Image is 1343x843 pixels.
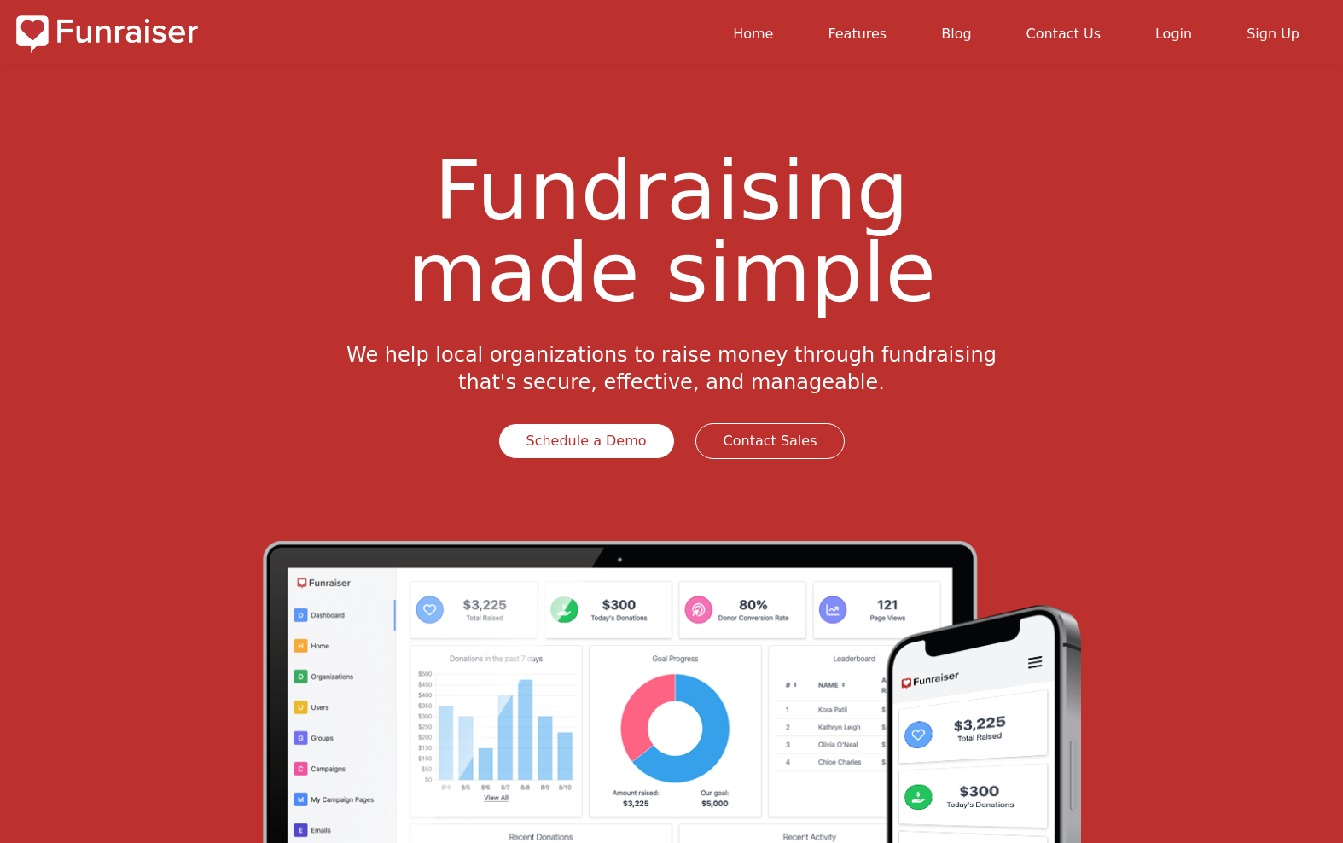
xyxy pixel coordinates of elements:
[344,341,999,396] p: We help local organizations to raise money through fundraising that's secure, effective, and mana...
[695,423,846,459] a: Contact Sales
[498,423,675,459] a: Schedule a Demo
[212,14,1327,55] nav: main
[1155,26,1192,42] a: Login
[16,150,1327,341] h1: Fundraising
[733,26,773,42] a: Home
[941,26,971,42] a: Blog
[828,26,887,42] a: Features
[16,14,198,55] img: Logo
[1026,26,1101,42] a: Contact Us
[1247,26,1299,42] a: Sign Up
[16,232,1327,314] span: made simple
